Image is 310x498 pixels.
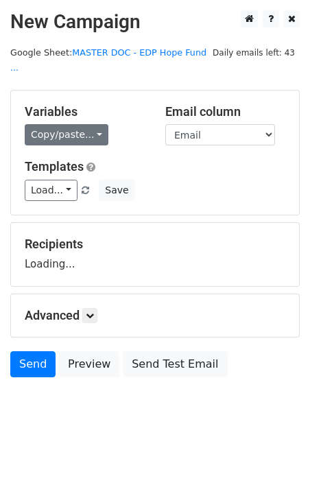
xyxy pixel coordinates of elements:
div: Loading... [25,237,285,272]
iframe: Chat Widget [241,432,310,498]
h5: Variables [25,104,145,119]
a: Send [10,351,56,377]
div: Widget de chat [241,432,310,498]
h5: Advanced [25,308,285,323]
button: Save [99,180,134,201]
h2: New Campaign [10,10,300,34]
a: Daily emails left: 43 [208,47,300,58]
span: Daily emails left: 43 [208,45,300,60]
a: Copy/paste... [25,124,108,145]
small: Google Sheet: [10,47,206,73]
a: Send Test Email [123,351,227,377]
a: Load... [25,180,77,201]
h5: Email column [165,104,285,119]
a: Preview [59,351,119,377]
h5: Recipients [25,237,285,252]
a: Templates [25,159,84,174]
a: MASTER DOC - EDP Hope Fund ... [10,47,206,73]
